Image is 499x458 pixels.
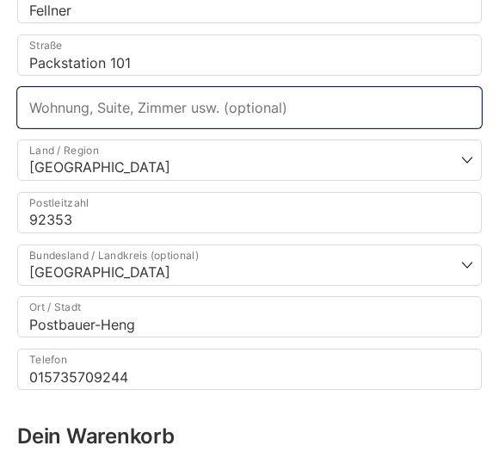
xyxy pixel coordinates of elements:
input: Straße [17,34,482,76]
input: Wohnung, Suite, Zimmer usw. (optional) [17,87,482,128]
input: Telefon [17,349,482,390]
input: Ort / Stadt [17,296,482,337]
h3: Dein Warenkorb [17,426,482,447]
input: Postleitzahl [17,192,482,233]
